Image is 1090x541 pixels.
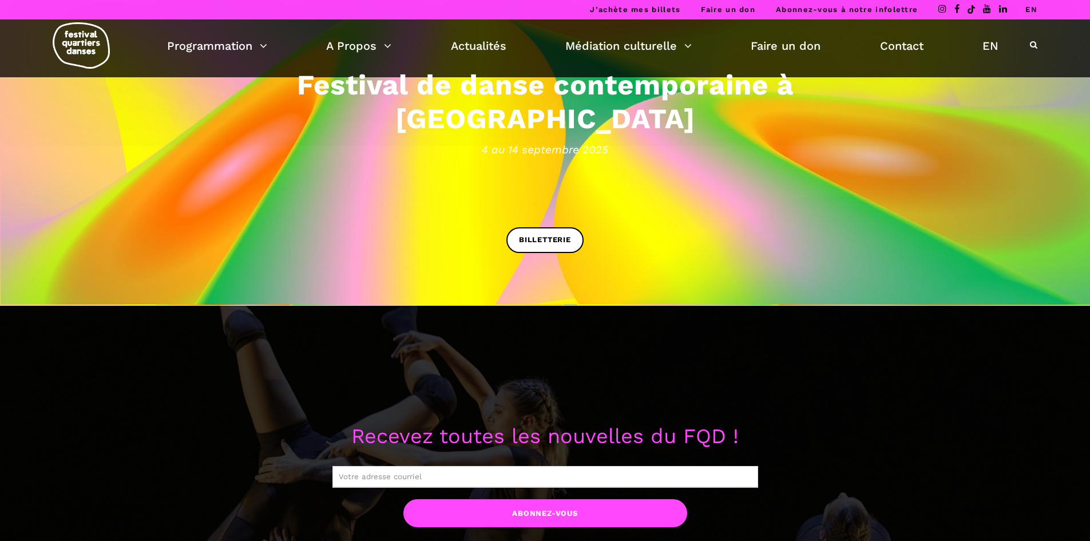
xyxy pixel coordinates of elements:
[701,5,755,14] a: Faire un don
[565,36,692,56] a: Médiation culturelle
[403,499,687,527] input: Abonnez-vous
[191,141,900,158] span: 4 au 14 septembre 2025
[982,36,998,56] a: EN
[326,36,391,56] a: A Propos
[519,234,571,246] span: BILLETTERIE
[776,5,918,14] a: Abonnez-vous à notre infolettre
[53,22,110,69] img: logo-fqd-med
[451,36,506,56] a: Actualités
[506,227,584,253] a: BILLETTERIE
[191,68,900,136] h3: Festival de danse contemporaine à [GEOGRAPHIC_DATA]
[191,420,900,453] p: Recevez toutes les nouvelles du FQD !
[167,36,267,56] a: Programmation
[590,5,680,14] a: J’achète mes billets
[332,466,758,488] input: Votre adresse courriel
[1025,5,1037,14] a: EN
[880,36,923,56] a: Contact
[751,36,821,56] a: Faire un don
